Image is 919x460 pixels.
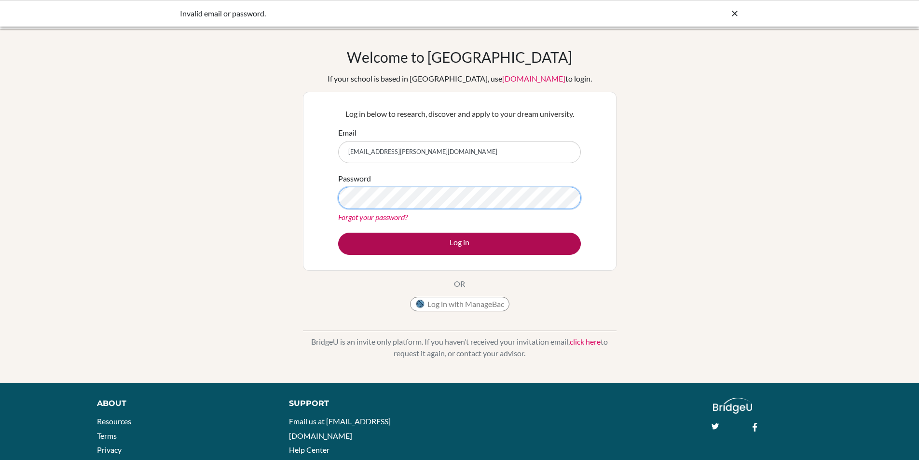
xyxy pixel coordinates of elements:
div: About [97,398,267,409]
div: If your school is based in [GEOGRAPHIC_DATA], use to login. [328,73,592,84]
label: Email [338,127,357,139]
a: Forgot your password? [338,212,408,222]
p: Log in below to research, discover and apply to your dream university. [338,108,581,120]
a: Privacy [97,445,122,454]
div: Support [289,398,448,409]
a: Help Center [289,445,329,454]
label: Password [338,173,371,184]
a: [DOMAIN_NAME] [502,74,565,83]
a: click here [570,337,601,346]
button: Log in [338,233,581,255]
h1: Welcome to [GEOGRAPHIC_DATA] [347,48,572,66]
a: Terms [97,431,117,440]
p: OR [454,278,465,290]
div: Invalid email or password. [180,8,595,19]
p: BridgeU is an invite only platform. If you haven’t received your invitation email, to request it ... [303,336,617,359]
img: logo_white@2x-f4f0deed5e89b7ecb1c2cc34c3e3d731f90f0f143d5ea2071677605dd97b5244.png [713,398,752,414]
a: Resources [97,417,131,426]
button: Log in with ManageBac [410,297,509,311]
a: Email us at [EMAIL_ADDRESS][DOMAIN_NAME] [289,417,391,440]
